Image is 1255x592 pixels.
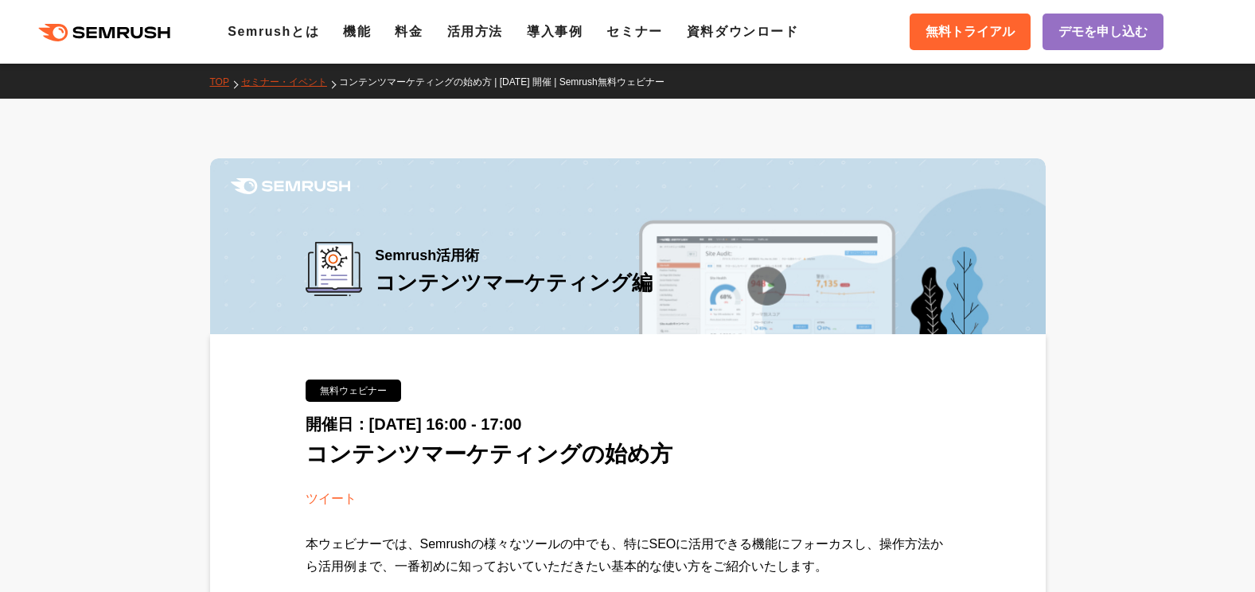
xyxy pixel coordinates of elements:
[210,76,241,88] a: TOP
[306,415,522,433] span: 開催日：[DATE] 16:00 - 17:00
[241,76,339,88] a: セミナー・イベント
[527,25,583,38] a: 導入事例
[447,25,503,38] a: 活用方法
[1058,21,1148,42] span: デモを申し込む
[306,492,357,505] a: ツイート
[306,380,401,402] div: 無料ウェビナー
[375,242,653,269] span: Semrush活用術
[231,178,350,194] img: Semrush
[910,14,1031,50] a: 無料トライアル
[228,25,319,38] a: Semrushとは
[306,442,672,466] span: コンテンツマーケティングの始め方
[395,25,423,38] a: 料金
[343,25,371,38] a: 機能
[1043,14,1163,50] a: デモを申し込む
[926,21,1015,42] span: 無料トライアル
[375,271,653,294] span: コンテンツマーケティング編
[339,76,676,88] a: コンテンツマーケティングの始め方 | [DATE] 開催 | Semrush無料ウェビナー
[606,25,662,38] a: セミナー
[687,25,799,38] a: 資料ダウンロード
